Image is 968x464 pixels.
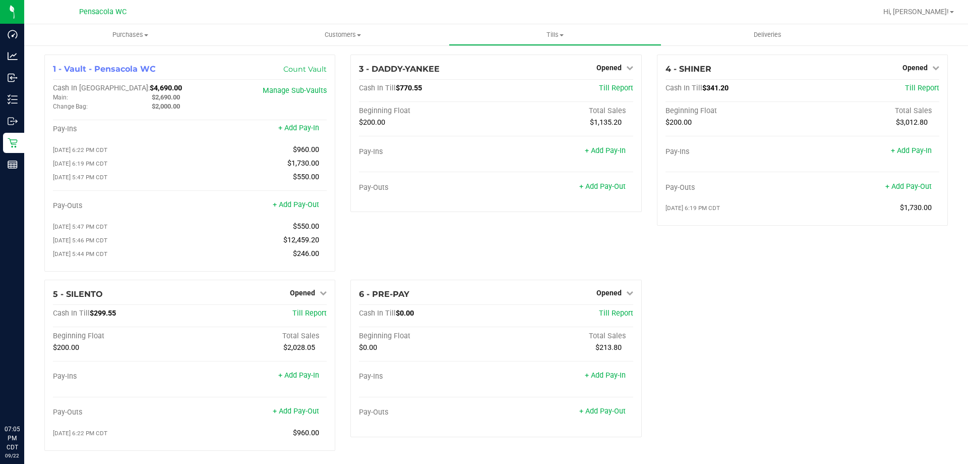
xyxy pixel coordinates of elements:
[53,174,107,181] span: [DATE] 5:47 PM CDT
[53,84,150,92] span: Cash In [GEOGRAPHIC_DATA]:
[665,147,803,157] div: Pay-Ins
[53,94,68,101] span: Main:
[702,84,729,92] span: $341.20
[665,204,720,212] span: [DATE] 6:19 PM CDT
[8,160,18,170] inline-svg: Reports
[585,371,626,380] a: + Add Pay-In
[596,64,622,72] span: Opened
[278,371,319,380] a: + Add Pay-In
[579,182,626,191] a: + Add Pay-Out
[665,107,803,116] div: Beginning Float
[53,250,107,257] span: [DATE] 5:44 PM CDT
[53,430,107,437] span: [DATE] 6:22 PM CDT
[359,343,377,352] span: $0.00
[287,159,319,168] span: $1,730.00
[5,425,20,452] p: 07:05 PM CDT
[595,343,622,352] span: $213.80
[359,147,496,157] div: Pay-Ins
[190,332,327,341] div: Total Sales
[53,237,107,244] span: [DATE] 5:46 PM CDT
[292,309,327,318] a: Till Report
[902,64,928,72] span: Opened
[896,118,928,127] span: $3,012.80
[891,146,932,155] a: + Add Pay-In
[665,64,711,74] span: 4 - SHINER
[24,24,236,45] a: Purchases
[396,84,422,92] span: $770.55
[665,183,803,192] div: Pay-Outs
[150,84,182,92] span: $4,690.00
[8,29,18,39] inline-svg: Dashboard
[24,30,236,39] span: Purchases
[53,309,90,318] span: Cash In Till
[53,201,190,211] div: Pay-Outs
[293,145,319,154] span: $960.00
[290,289,315,297] span: Opened
[79,8,127,16] span: Pensacola WC
[236,24,449,45] a: Customers
[8,51,18,61] inline-svg: Analytics
[53,372,190,381] div: Pay-Ins
[585,146,626,155] a: + Add Pay-In
[885,182,932,191] a: + Add Pay-Out
[661,24,874,45] a: Deliveries
[579,407,626,416] a: + Add Pay-Out
[293,173,319,181] span: $550.00
[152,102,180,110] span: $2,000.00
[90,309,116,318] span: $299.55
[278,124,319,132] a: + Add Pay-In
[359,332,496,341] div: Beginning Float
[396,309,414,318] span: $0.00
[283,65,327,74] a: Count Vault
[359,64,440,74] span: 3 - DADDY-YANKEE
[359,118,385,127] span: $200.00
[10,383,40,414] iframe: Resource center
[599,84,633,92] a: Till Report
[293,249,319,258] span: $246.00
[359,309,396,318] span: Cash In Till
[905,84,939,92] a: Till Report
[359,107,496,116] div: Beginning Float
[53,103,88,110] span: Change Bag:
[293,222,319,231] span: $550.00
[53,125,190,134] div: Pay-Ins
[665,118,692,127] span: $200.00
[53,223,107,230] span: [DATE] 5:47 PM CDT
[293,429,319,437] span: $960.00
[237,30,448,39] span: Customers
[8,73,18,83] inline-svg: Inbound
[53,343,79,352] span: $200.00
[596,289,622,297] span: Opened
[802,107,939,116] div: Total Sales
[449,24,661,45] a: Tills
[53,64,156,74] span: 1 - Vault - Pensacola WC
[359,84,396,92] span: Cash In Till
[5,452,20,459] p: 09/22
[273,200,319,209] a: + Add Pay-Out
[359,183,496,192] div: Pay-Outs
[53,160,107,167] span: [DATE] 6:19 PM CDT
[740,30,795,39] span: Deliveries
[8,138,18,148] inline-svg: Retail
[263,86,327,95] a: Manage Sub-Vaults
[359,408,496,417] div: Pay-Outs
[152,93,180,101] span: $2,690.00
[665,84,702,92] span: Cash In Till
[599,309,633,318] a: Till Report
[8,94,18,105] inline-svg: Inventory
[883,8,949,16] span: Hi, [PERSON_NAME]!
[496,107,633,116] div: Total Sales
[590,118,622,127] span: $1,135.20
[900,203,932,212] span: $1,730.00
[283,236,319,244] span: $12,459.20
[53,146,107,153] span: [DATE] 6:22 PM CDT
[53,408,190,417] div: Pay-Outs
[359,289,409,299] span: 6 - PRE-PAY
[53,332,190,341] div: Beginning Float
[8,116,18,126] inline-svg: Outbound
[359,372,496,381] div: Pay-Ins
